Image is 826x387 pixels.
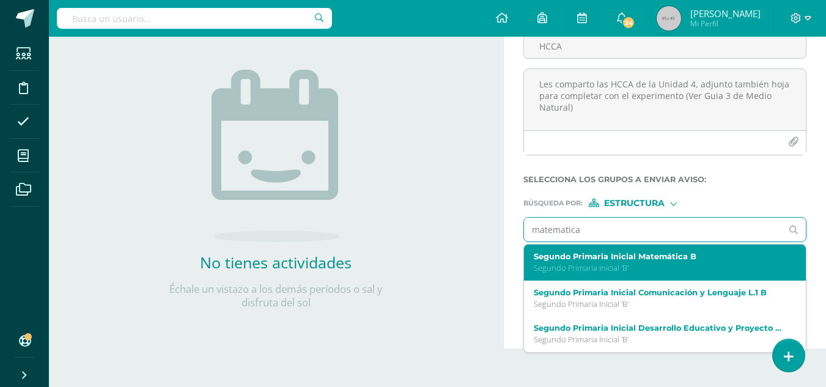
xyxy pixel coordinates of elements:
[523,175,806,184] label: Selecciona los grupos a enviar aviso :
[604,200,665,207] span: Estructura
[523,200,583,207] span: Búsqueda por :
[534,323,786,333] label: Segundo Primaria Inicial Desarrollo Educativo y Proyecto de Vida B
[657,6,681,31] img: 45x45
[622,16,635,29] span: 24
[153,252,398,273] h2: No tienes actividades
[534,263,786,273] p: Segundo Primaria Inicial 'B'
[589,199,680,207] div: [object Object]
[534,299,786,309] p: Segundo Primaria Inicial 'B'
[690,7,761,20] span: [PERSON_NAME]
[534,252,786,261] label: Segundo Primaria Inicial Matemática B
[153,282,398,309] p: Échale un vistazo a los demás períodos o sal y disfruta del sol
[212,70,340,242] img: no_activities.png
[534,288,786,297] label: Segundo Primaria Inicial Comunicación y Lenguaje L.1 B
[57,8,332,29] input: Busca un usuario...
[534,334,786,345] p: Segundo Primaria Inicial 'B'
[524,34,806,58] input: Titulo
[690,18,761,29] span: Mi Perfil
[524,69,806,130] textarea: Les comparto las HCCA de la Unidad 4, adjunto también hoja para completar con el experimento (Ver...
[524,218,782,241] input: Ej. Primero primaria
